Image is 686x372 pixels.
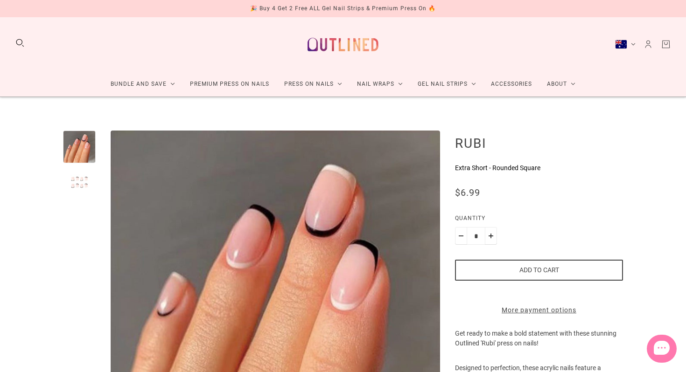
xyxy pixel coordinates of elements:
[455,187,480,198] span: $6.99
[661,39,671,49] a: Cart
[455,227,467,245] button: Minus
[410,72,483,96] a: Gel Nail Strips
[455,260,623,281] button: Add to cart
[455,135,623,151] h1: Rubi
[455,329,623,363] p: Get ready to make a bold statement with these stunning Outlined 'Rubi' press on nails!
[277,72,350,96] a: Press On Nails
[643,39,653,49] a: Account
[455,163,623,173] p: Extra Short - Rounded Square
[615,40,636,49] button: Australia
[485,227,497,245] button: Plus
[350,72,410,96] a: Nail Wraps
[302,25,384,64] a: Outlined
[455,214,623,227] label: Quantity
[15,38,25,48] button: Search
[103,72,182,96] a: Bundle and Save
[250,4,436,14] div: 🎉 Buy 4 Get 2 Free ALL Gel Nail Strips & Premium Press On 🔥
[539,72,583,96] a: About
[483,72,539,96] a: Accessories
[455,305,623,315] a: More payment options
[182,72,277,96] a: Premium Press On Nails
